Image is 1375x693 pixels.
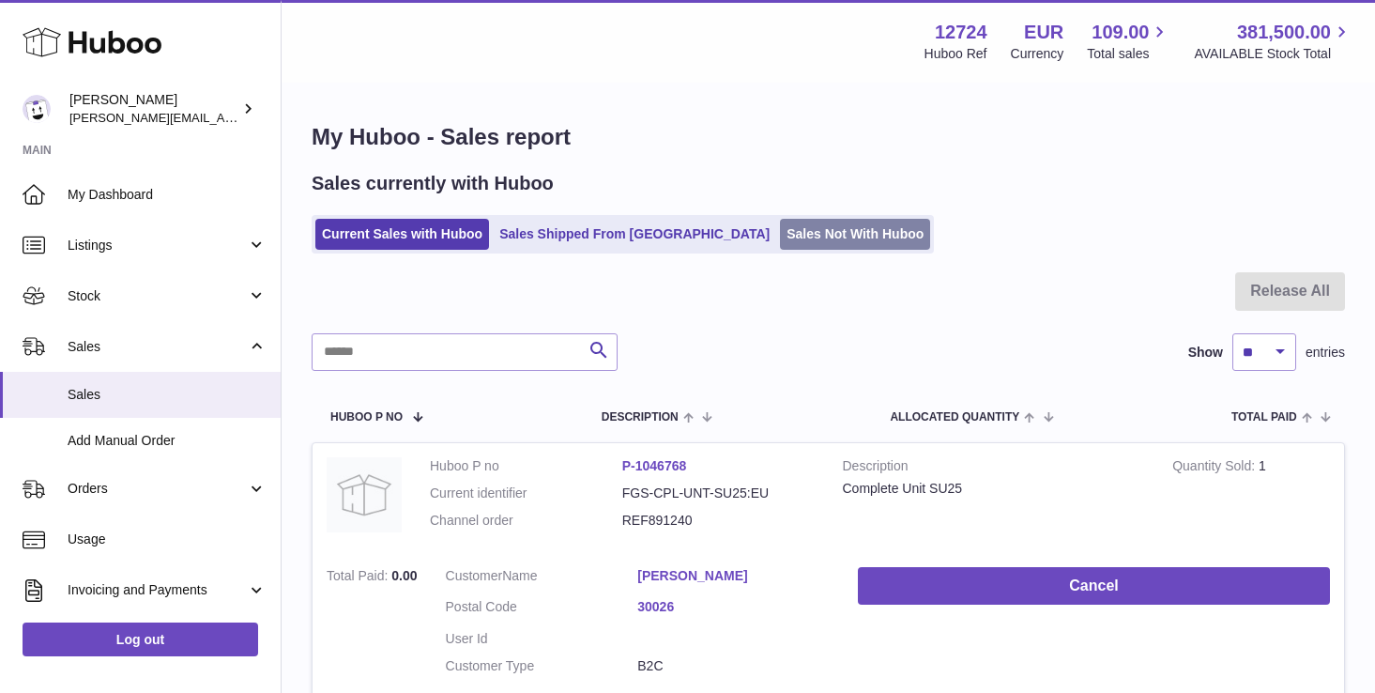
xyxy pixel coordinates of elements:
[312,171,554,196] h2: Sales currently with Huboo
[780,219,930,250] a: Sales Not With Huboo
[1087,20,1170,63] a: 109.00 Total sales
[637,657,830,675] dd: B2C
[430,485,622,502] dt: Current identifier
[1024,20,1063,45] strong: EUR
[1087,45,1170,63] span: Total sales
[924,45,987,63] div: Huboo Ref
[315,219,489,250] a: Current Sales with Huboo
[1231,411,1297,423] span: Total paid
[446,657,638,675] dt: Customer Type
[446,568,503,583] span: Customer
[68,480,247,498] span: Orders
[1011,45,1064,63] div: Currency
[391,568,417,583] span: 0.00
[622,485,815,502] dd: FGS-CPL-UNT-SU25:EU
[493,219,776,250] a: Sales Shipped From [GEOGRAPHIC_DATA]
[69,91,238,127] div: [PERSON_NAME]
[430,512,622,530] dt: Channel order
[622,458,687,473] a: P-1046768
[935,20,987,45] strong: 12724
[68,186,267,204] span: My Dashboard
[68,386,267,404] span: Sales
[622,512,815,530] dd: REF891240
[68,432,267,450] span: Add Manual Order
[68,531,267,548] span: Usage
[1194,45,1352,63] span: AVAILABLE Stock Total
[858,567,1330,606] button: Cancel
[446,598,638,621] dt: Postal Code
[1237,20,1331,45] span: 381,500.00
[446,567,638,590] dt: Name
[330,411,403,423] span: Huboo P no
[637,567,830,585] a: [PERSON_NAME]
[1172,458,1259,478] strong: Quantity Sold
[327,568,391,588] strong: Total Paid
[446,630,638,648] dt: User Id
[23,95,51,123] img: sebastian@ffern.co
[68,581,247,599] span: Invoicing and Payments
[843,457,1145,480] strong: Description
[1158,443,1344,553] td: 1
[23,623,258,656] a: Log out
[602,411,679,423] span: Description
[843,480,1145,498] div: Complete Unit SU25
[1306,344,1345,362] span: entries
[69,110,376,125] span: [PERSON_NAME][EMAIL_ADDRESS][DOMAIN_NAME]
[637,598,830,616] a: 30026
[68,287,247,305] span: Stock
[68,338,247,356] span: Sales
[430,457,622,475] dt: Huboo P no
[327,457,402,532] img: no-photo.jpg
[1194,20,1352,63] a: 381,500.00 AVAILABLE Stock Total
[1092,20,1149,45] span: 109.00
[1188,344,1223,362] label: Show
[68,237,247,254] span: Listings
[312,122,1345,152] h1: My Huboo - Sales report
[890,411,1019,423] span: ALLOCATED Quantity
